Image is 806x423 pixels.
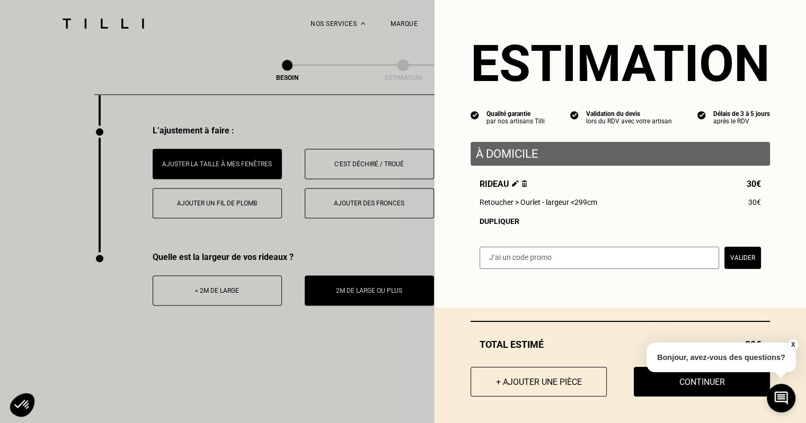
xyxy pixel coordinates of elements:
[480,217,761,226] div: Dupliquer
[570,110,579,120] img: icon list info
[634,367,770,397] button: Continuer
[724,247,761,269] button: Valider
[480,247,719,269] input: J‘ai un code promo
[480,179,527,189] span: Rideau
[748,198,761,206] span: 30€
[512,180,519,187] img: Éditer
[486,118,545,125] div: par nos artisans Tilli
[697,110,706,120] img: icon list info
[471,34,770,93] section: Estimation
[586,110,672,118] div: Validation du devis
[787,339,798,350] button: X
[486,110,545,118] div: Qualité garantie
[586,118,672,125] div: lors du RDV avec votre artisan
[713,110,770,118] div: Délais de 3 à 5 jours
[471,110,479,120] img: icon list info
[471,367,607,397] button: + Ajouter une pièce
[471,339,770,350] div: Total estimé
[521,180,527,187] img: Supprimer
[713,118,770,125] div: après le RDV
[646,343,796,372] p: Bonjour, avez-vous des questions?
[747,179,761,189] span: 30€
[476,147,765,160] p: À domicile
[480,198,597,206] span: Retoucher > Ourlet - largeur <299cm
